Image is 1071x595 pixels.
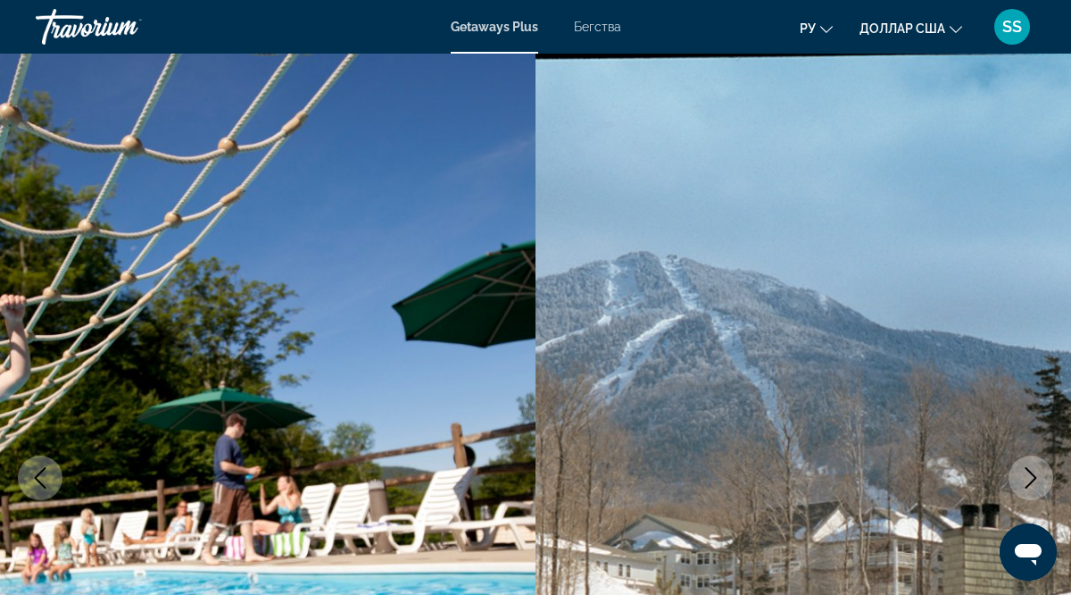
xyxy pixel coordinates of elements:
[36,4,214,50] a: Травориум
[989,8,1035,46] button: Меню пользователя
[18,456,62,500] button: Previous image
[1009,456,1053,500] button: Next image
[859,15,962,41] button: Изменить валюту
[1000,524,1057,581] iframe: Кнопка для запуска окна сообщений
[859,21,945,36] font: доллар США
[451,20,538,34] a: Getaways Plus
[574,20,621,34] a: Бегства
[800,15,833,41] button: Изменить язык
[1002,17,1022,36] font: SS
[800,21,816,36] font: ру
